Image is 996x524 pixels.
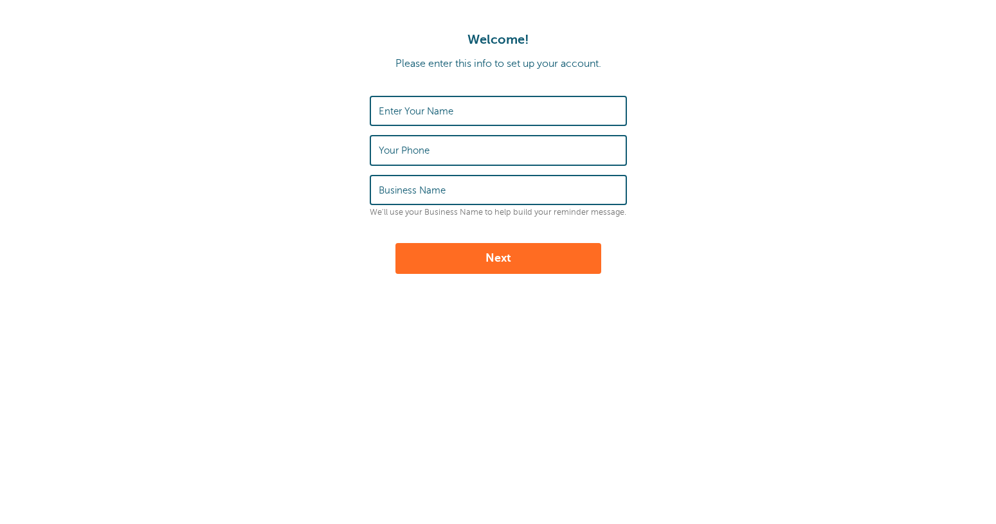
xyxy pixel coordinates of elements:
p: Please enter this info to set up your account. [13,58,983,70]
label: Business Name [379,185,446,196]
p: We'll use your Business Name to help build your reminder message. [370,208,627,217]
button: Next [395,243,601,274]
h1: Welcome! [13,32,983,48]
label: Enter Your Name [379,105,453,117]
label: Your Phone [379,145,430,156]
